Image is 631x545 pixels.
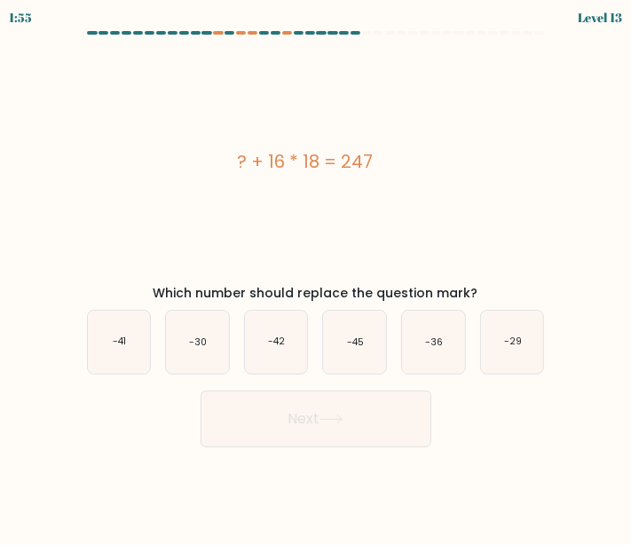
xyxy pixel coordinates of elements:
[201,391,431,447] button: Next
[425,336,443,349] text: -36
[73,148,538,175] div: ? + 16 * 18 = 247
[578,8,622,27] div: Level 13
[189,336,207,349] text: -30
[113,336,126,349] text: -41
[504,336,522,349] text: -29
[9,8,32,27] div: 1:55
[347,336,364,349] text: -45
[268,336,285,349] text: -42
[83,284,548,303] div: Which number should replace the question mark?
